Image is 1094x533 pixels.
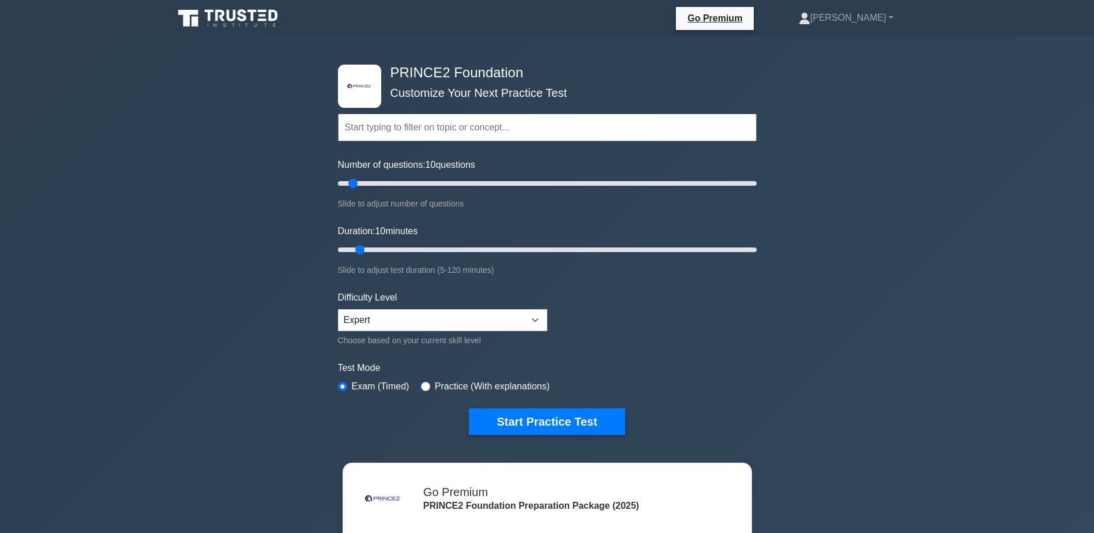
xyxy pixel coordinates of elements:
[338,333,547,347] div: Choose based on your current skill level
[338,197,757,211] div: Slide to adjust number of questions
[469,408,625,435] button: Start Practice Test
[338,224,418,238] label: Duration: minutes
[771,6,921,29] a: [PERSON_NAME]
[435,380,550,393] label: Practice (With explanations)
[352,380,409,393] label: Exam (Timed)
[338,291,397,305] label: Difficulty Level
[338,263,757,277] div: Slide to adjust test duration (5-120 minutes)
[338,158,475,172] label: Number of questions: questions
[338,114,757,141] input: Start typing to filter on topic or concept...
[338,361,757,375] label: Test Mode
[375,226,385,236] span: 10
[681,11,749,25] a: Go Premium
[386,65,700,81] h4: PRINCE2 Foundation
[426,160,436,170] span: 10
